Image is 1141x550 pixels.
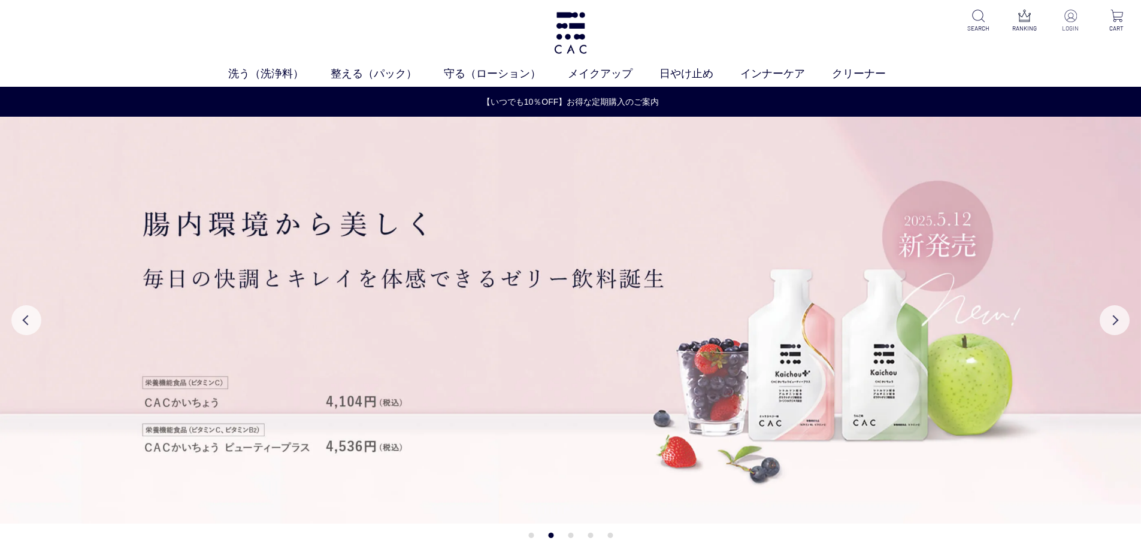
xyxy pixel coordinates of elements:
a: 【いつでも10％OFF】お得な定期購入のご案内 [1,96,1140,108]
button: Next [1100,305,1130,335]
p: CART [1102,24,1131,33]
button: 5 of 5 [607,533,613,538]
a: 日やけ止め [659,66,740,82]
a: 洗う（洗浄料） [228,66,331,82]
a: インナーケア [740,66,832,82]
a: 整える（パック） [331,66,444,82]
a: クリーナー [832,66,913,82]
a: CART [1102,10,1131,33]
button: 4 of 5 [588,533,593,538]
button: 1 of 5 [528,533,534,538]
a: LOGIN [1056,10,1085,33]
button: Previous [11,305,41,335]
a: SEARCH [964,10,993,33]
a: RANKING [1010,10,1039,33]
p: SEARCH [964,24,993,33]
button: 2 of 5 [548,533,553,538]
a: 守る（ローション） [444,66,568,82]
img: logo [552,12,589,54]
a: メイクアップ [568,66,659,82]
p: LOGIN [1056,24,1085,33]
p: RANKING [1010,24,1039,33]
button: 3 of 5 [568,533,573,538]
